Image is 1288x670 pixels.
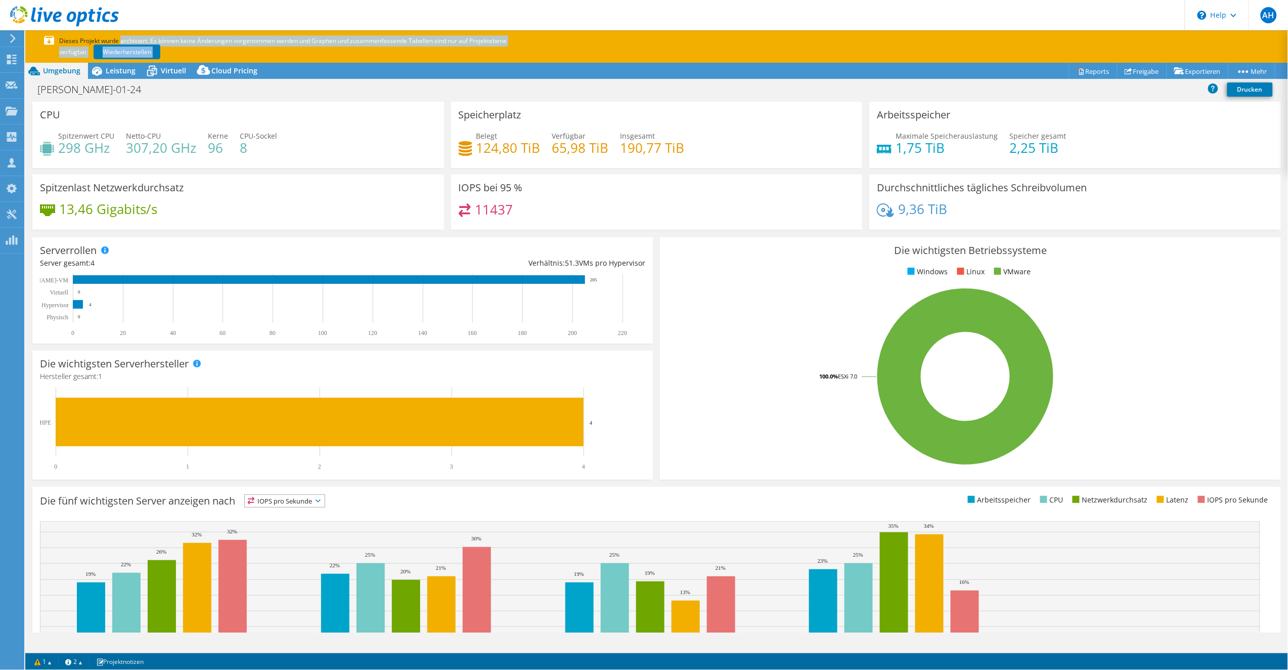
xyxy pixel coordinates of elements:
[476,131,498,141] span: Belegt
[78,289,80,295] text: 0
[1009,142,1066,153] h4: 2,25 TiB
[1070,494,1148,506] li: Netzwerkdurchsatz
[1195,494,1268,506] li: IOPS pro Sekunde
[1154,494,1189,506] li: Latenz
[44,35,540,58] p: Dieses Projekt wurde archiviert. Es können keine Änderungen vorgenommen werden und Graphen und zu...
[877,109,950,120] h3: Arbeitsspeicher
[58,131,114,141] span: Spitzenwert CPU
[94,45,160,59] a: Wiederherstellen
[955,266,985,277] li: Linux
[170,329,176,337] text: 40
[590,420,593,426] text: 4
[33,84,157,95] h1: [PERSON_NAME]-01-24
[898,203,947,215] h4: 9,36 TiB
[365,552,375,558] text: 25%
[47,314,68,321] text: Physisch
[89,655,151,668] a: Projektnotizen
[896,142,998,153] h4: 1,75 TiB
[668,245,1273,256] h3: Die wichtigsten Betriebssysteme
[475,204,513,215] h4: 11437
[50,289,68,296] text: Virtuell
[89,302,92,307] text: 4
[27,655,59,668] a: 1
[121,561,131,567] text: 22%
[85,571,96,577] text: 19%
[609,552,619,558] text: 25%
[896,131,998,141] span: Maximale Speicherauslastung
[343,258,646,269] div: Verhältnis: VMs pro Hypervisor
[819,372,838,380] tspan: 100.0%
[368,329,377,337] text: 120
[240,131,277,141] span: CPU-Sockel
[1009,131,1066,141] span: Speicher gesamt
[192,531,202,537] text: 32%
[78,314,80,319] text: 0
[71,329,74,337] text: 0
[40,358,189,369] h3: Die wichtigsten Serverhersteller
[574,571,584,577] text: 19%
[716,565,726,571] text: 21%
[1261,7,1277,23] span: AH
[58,655,90,668] a: 2
[401,568,411,574] text: 20%
[853,552,863,558] text: 25%
[43,66,80,75] span: Umgebung
[40,182,184,193] h3: Spitzenlast Netzwerkdurchsatz
[889,523,899,529] text: 35%
[620,142,685,153] h4: 190,77 TiB
[620,131,655,141] span: Insgesamt
[59,203,157,215] h4: 13,46 Gigabits/s
[245,495,325,507] span: IOPS pro Sekunde
[58,142,114,153] h4: 298 GHz
[476,142,541,153] h4: 124,80 TiB
[459,109,521,120] h3: Speicherplatz
[126,142,196,153] h4: 307,20 GHz
[98,371,102,381] span: 1
[39,419,51,426] text: HPE
[219,329,226,337] text: 60
[645,570,655,576] text: 19%
[1167,63,1229,79] a: Exportieren
[186,463,189,470] text: 1
[1227,82,1273,97] a: Drucken
[40,371,645,382] h4: Hersteller gesamt:
[418,329,427,337] text: 140
[818,558,828,564] text: 23%
[959,579,969,585] text: 16%
[208,131,228,141] span: Kerne
[40,258,343,269] div: Server gesamt:
[1038,494,1063,506] li: CPU
[227,528,237,534] text: 32%
[468,329,477,337] text: 160
[450,463,453,470] text: 3
[1228,63,1275,79] a: Mehr
[161,66,186,75] span: Virtuell
[1069,63,1118,79] a: Reports
[91,258,95,268] span: 4
[680,589,690,595] text: 13%
[565,258,579,268] span: 51.3
[40,109,60,120] h3: CPU
[240,142,277,153] h4: 8
[106,66,136,75] span: Leistung
[877,182,1087,193] h3: Durchschnittliches tägliches Schreibvolumen
[126,131,161,141] span: Netto-CPU
[905,266,948,277] li: Windows
[838,372,858,380] tspan: ESXi 7.0
[992,266,1031,277] li: VMware
[568,329,577,337] text: 200
[1117,63,1167,79] a: Freigabe
[318,463,321,470] text: 2
[1197,11,1207,20] svg: \n
[436,565,446,571] text: 21%
[156,549,166,555] text: 26%
[330,562,340,568] text: 22%
[518,329,527,337] text: 180
[552,142,609,153] h4: 65,98 TiB
[590,277,597,282] text: 205
[618,329,627,337] text: 220
[211,66,257,75] span: Cloud Pricing
[318,329,327,337] text: 100
[471,535,481,541] text: 30%
[54,463,57,470] text: 0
